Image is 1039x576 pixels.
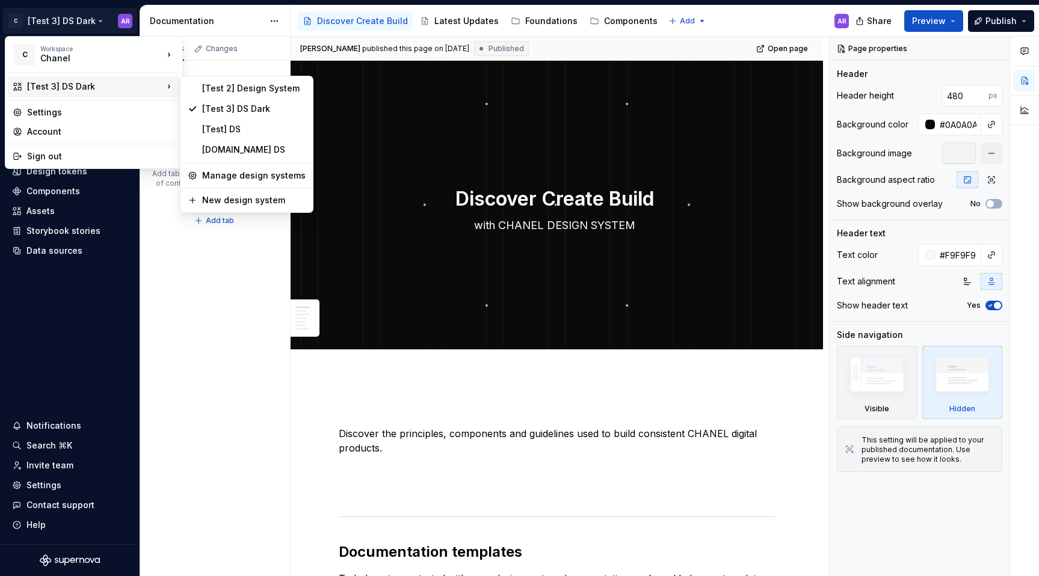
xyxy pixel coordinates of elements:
div: [DOMAIN_NAME] DS [202,144,306,156]
div: New design system [202,194,306,206]
div: [Test 3] DS Dark [202,103,306,115]
div: Settings [27,106,175,118]
div: Account [27,126,175,138]
div: Workspace [40,45,163,52]
div: [Test] DS [202,123,306,135]
div: Sign out [27,150,175,162]
div: [Test 3] DS Dark [27,81,163,93]
div: Manage design systems [202,170,306,182]
div: [Test 2] Design System [202,82,306,94]
div: C [14,44,35,66]
div: Chanel [40,52,143,64]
